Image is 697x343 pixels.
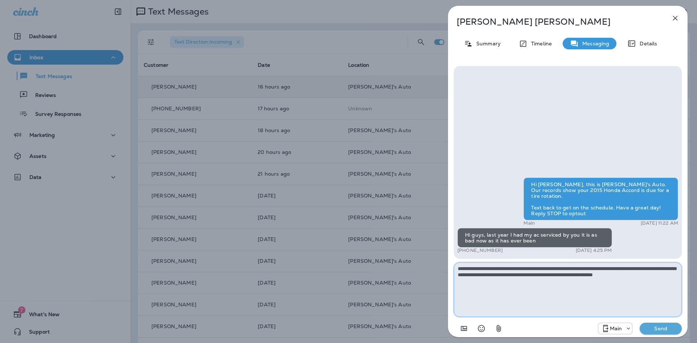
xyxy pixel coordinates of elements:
button: Select an emoji [474,321,489,336]
p: [DATE] 11:22 AM [641,220,678,226]
div: Hi guys, last year I had my ac serviced by you it is as bad now as it has ever been [457,228,612,248]
p: Messaging [579,41,609,46]
button: Add in a premade template [457,321,471,336]
p: [PHONE_NUMBER] [457,248,503,253]
div: Hi [PERSON_NAME], this is [PERSON_NAME]'s Auto. Our records show your 2015 Honda Accord is due fo... [523,177,678,220]
p: Main [523,220,535,226]
p: Details [636,41,657,46]
p: Timeline [527,41,552,46]
p: Send [645,325,676,332]
p: Summary [473,41,501,46]
p: [DATE] 4:25 PM [576,248,612,253]
button: Send [640,323,682,334]
p: Main [610,326,622,331]
div: +1 (941) 231-4423 [598,324,632,333]
p: [PERSON_NAME] [PERSON_NAME] [457,17,655,27]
